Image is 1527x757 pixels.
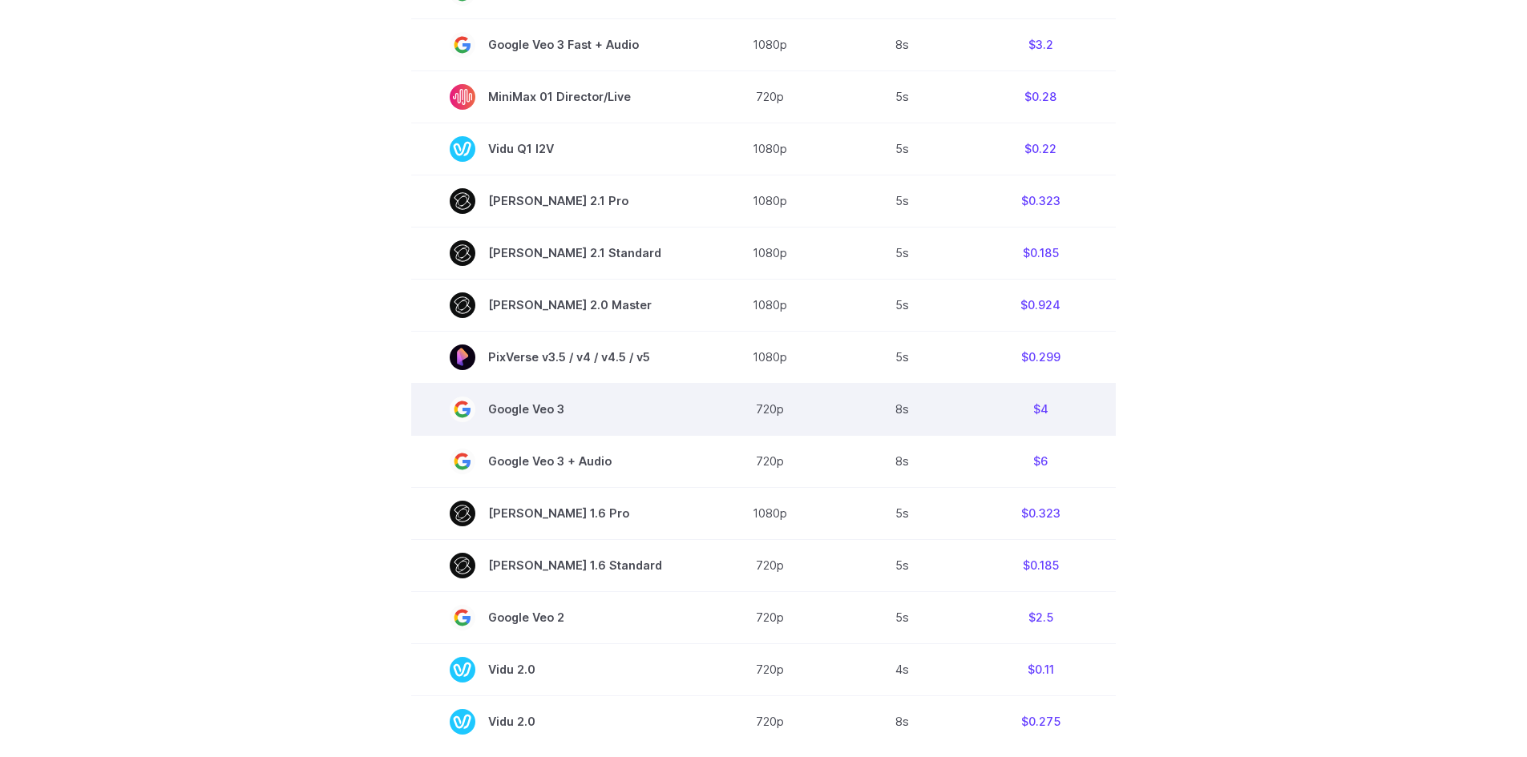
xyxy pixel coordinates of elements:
td: $0.275 [965,695,1116,747]
td: 1080p [701,487,838,539]
td: 5s [838,70,965,123]
td: $0.11 [965,643,1116,695]
span: [PERSON_NAME] 2.1 Pro [450,188,662,214]
span: Google Veo 3 Fast + Audio [450,32,662,58]
span: [PERSON_NAME] 2.0 Master [450,292,662,318]
td: 720p [701,70,838,123]
td: 1080p [701,175,838,227]
td: 1080p [701,331,838,383]
span: Google Veo 3 + Audio [450,449,662,474]
td: $0.185 [965,227,1116,279]
td: 5s [838,331,965,383]
td: $0.28 [965,70,1116,123]
span: Vidu Q1 I2V [450,136,662,162]
td: 5s [838,591,965,643]
td: 720p [701,539,838,591]
td: 720p [701,643,838,695]
span: [PERSON_NAME] 1.6 Pro [450,501,662,526]
td: $0.924 [965,279,1116,331]
td: 5s [838,175,965,227]
td: 720p [701,383,838,435]
span: Vidu 2.0 [450,657,662,683]
td: 5s [838,227,965,279]
td: 5s [838,123,965,175]
td: 720p [701,695,838,747]
span: Google Veo 3 [450,397,662,422]
td: 5s [838,487,965,539]
td: 8s [838,18,965,70]
td: $0.323 [965,175,1116,227]
span: Google Veo 2 [450,605,662,630]
td: $0.299 [965,331,1116,383]
td: $0.185 [965,539,1116,591]
td: 8s [838,435,965,487]
td: 1080p [701,227,838,279]
td: 720p [701,591,838,643]
td: $4 [965,383,1116,435]
td: 1080p [701,123,838,175]
span: PixVerse v3.5 / v4 / v4.5 / v5 [450,344,662,370]
td: 4s [838,643,965,695]
span: [PERSON_NAME] 2.1 Standard [450,240,662,266]
td: 8s [838,695,965,747]
span: [PERSON_NAME] 1.6 Standard [450,553,662,578]
td: $6 [965,435,1116,487]
td: $2.5 [965,591,1116,643]
td: $0.22 [965,123,1116,175]
td: 1080p [701,279,838,331]
td: 720p [701,435,838,487]
td: 1080p [701,18,838,70]
td: 5s [838,279,965,331]
td: $0.323 [965,487,1116,539]
td: 8s [838,383,965,435]
span: MiniMax 01 Director/Live [450,84,662,110]
span: Vidu 2.0 [450,709,662,735]
td: 5s [838,539,965,591]
td: $3.2 [965,18,1116,70]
